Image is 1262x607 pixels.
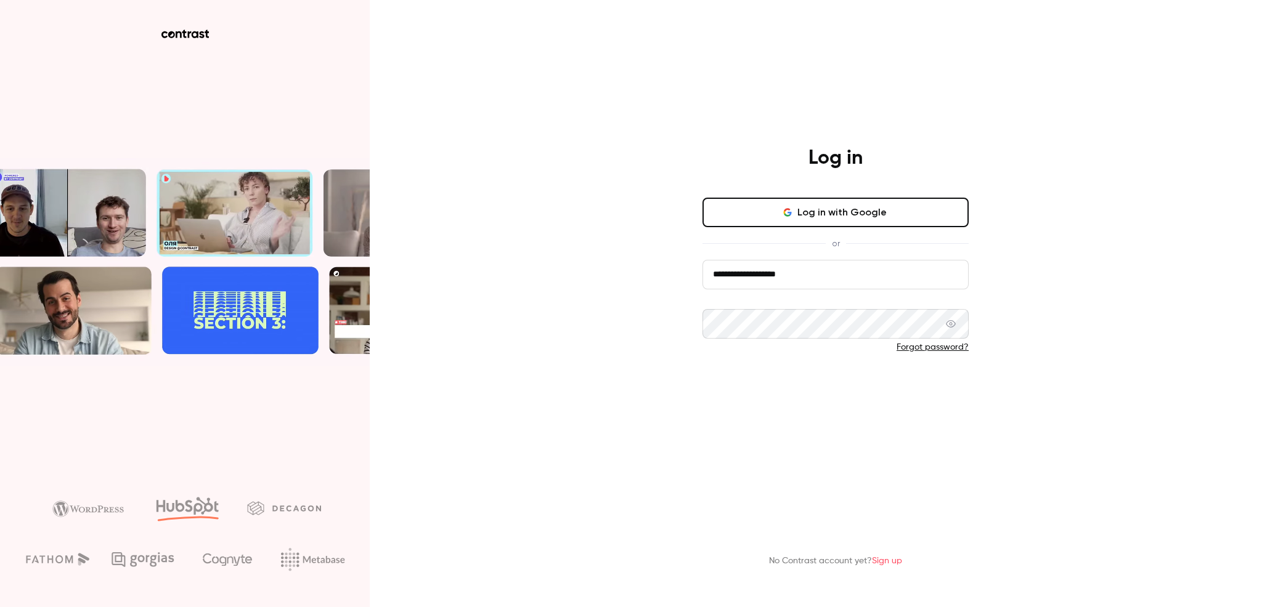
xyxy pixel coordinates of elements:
button: Log in [702,373,969,403]
img: decagon [247,501,321,515]
h4: Log in [808,146,863,171]
a: Sign up [872,557,902,565]
p: No Contrast account yet? [769,555,902,568]
span: or [826,237,846,250]
a: Forgot password? [897,343,969,352]
button: Log in with Google [702,198,969,227]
